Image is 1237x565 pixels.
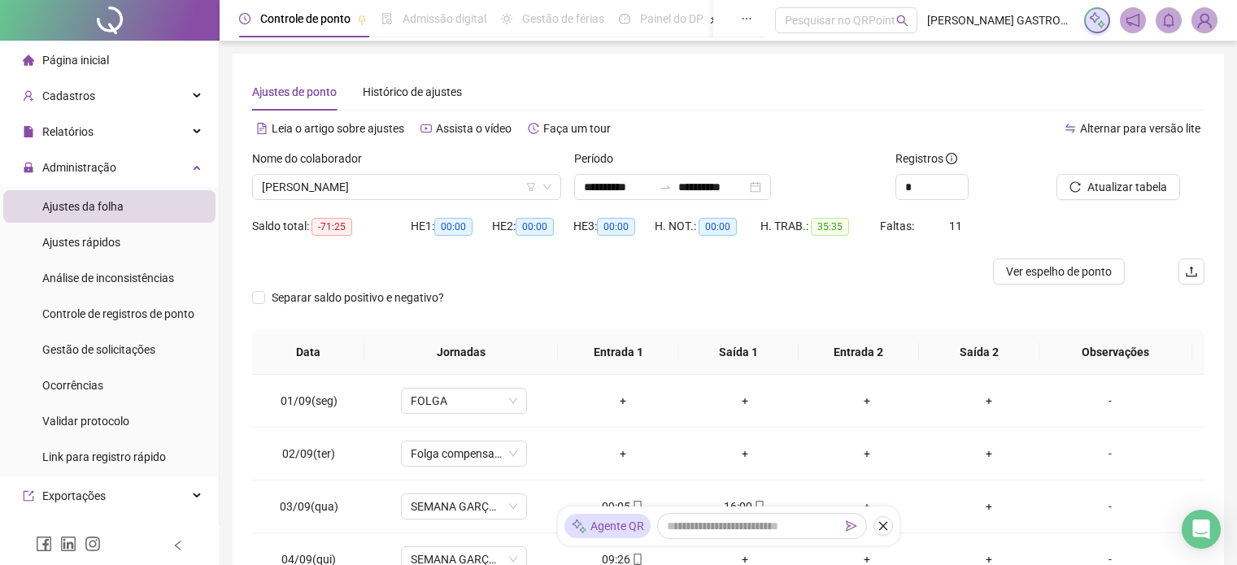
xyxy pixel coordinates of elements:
[311,218,352,236] span: -71:25
[1052,343,1179,361] span: Observações
[880,219,917,233] span: Faltas:
[655,217,760,236] div: H. NOT.:
[36,536,52,552] span: facebook
[1039,330,1192,375] th: Observações
[941,498,1037,515] div: +
[571,518,587,535] img: sparkle-icon.fc2bf0ac1784a2077858766a79e2daf3.svg
[619,13,630,24] span: dashboard
[630,501,643,512] span: mobile
[280,500,338,513] span: 03/09(qua)
[799,330,919,375] th: Entrada 2
[42,89,95,102] span: Cadastros
[260,12,351,25] span: Controle de ponto
[85,536,101,552] span: instagram
[239,13,250,24] span: clock-circle
[678,330,799,375] th: Saída 1
[941,445,1037,463] div: +
[1062,498,1158,515] div: -
[501,13,512,24] span: sun
[252,217,411,236] div: Saldo total:
[252,150,372,167] label: Nome do colaborador
[364,330,558,375] th: Jornadas
[526,182,536,192] span: filter
[42,307,194,320] span: Controle de registros de ponto
[411,494,517,519] span: SEMANA GARÇOM DIA
[23,90,34,102] span: user-add
[946,153,957,164] span: info-circle
[1192,8,1217,33] img: 8538
[42,415,129,428] span: Validar protocolo
[1006,263,1112,280] span: Ver espelho de ponto
[1062,392,1158,410] div: -
[846,520,857,532] span: send
[252,85,337,98] span: Ajustes de ponto
[1182,510,1221,549] div: Open Intercom Messenger
[1062,445,1158,463] div: -
[564,514,651,538] div: Agente QR
[42,272,174,285] span: Análise de inconsistências
[752,501,765,512] span: mobile
[630,554,643,565] span: mobile
[252,330,364,375] th: Data
[262,175,551,199] span: DIOGO TEODORO MARINHO
[42,450,166,463] span: Link para registro rápido
[811,218,849,236] span: 35:35
[558,330,678,375] th: Entrada 1
[528,123,539,134] span: history
[1088,11,1106,29] img: sparkle-icon.fc2bf0ac1784a2077858766a79e2daf3.svg
[42,343,155,356] span: Gestão de solicitações
[522,12,604,25] span: Gestão de férias
[1069,181,1081,193] span: reload
[381,13,393,24] span: file-done
[357,15,367,24] span: pushpin
[697,498,793,515] div: 16:00
[574,150,624,167] label: Período
[1126,13,1140,28] span: notification
[575,445,671,463] div: +
[363,85,462,98] span: Histórico de ajustes
[1056,174,1180,200] button: Atualizar tabela
[878,520,889,532] span: close
[1080,122,1200,135] span: Alternar para versão lite
[265,289,451,306] span: Separar saldo positivo e negativo?
[575,498,671,515] div: 09:05
[42,489,106,502] span: Exportações
[23,54,34,66] span: home
[272,122,404,135] span: Leia o artigo sobre ajustes
[697,445,793,463] div: +
[543,122,611,135] span: Faça um tour
[741,13,752,24] span: ellipsis
[256,123,268,134] span: file-text
[23,126,34,137] span: file
[927,11,1074,29] span: [PERSON_NAME] GASTRONOMIA PORTUGUESA LTDA
[42,236,120,249] span: Ajustes rápidos
[436,122,512,135] span: Assista o vídeo
[23,162,34,173] span: lock
[42,379,103,392] span: Ocorrências
[659,180,672,193] span: to
[411,441,517,466] span: Folga compensatória
[542,182,552,192] span: down
[42,161,116,174] span: Administração
[760,217,879,236] div: H. TRAB.:
[895,150,957,167] span: Registros
[896,15,908,27] span: search
[42,54,109,67] span: Página inicial
[42,525,102,538] span: Integrações
[573,217,655,236] div: HE 3:
[434,218,473,236] span: 00:00
[597,218,635,236] span: 00:00
[575,392,671,410] div: +
[411,217,492,236] div: HE 1:
[281,394,338,407] span: 01/09(seg)
[42,125,94,138] span: Relatórios
[1161,13,1176,28] span: bell
[949,219,962,233] span: 11
[23,490,34,502] span: export
[282,447,335,460] span: 02/09(ter)
[659,180,672,193] span: swap-right
[819,498,915,515] div: +
[710,15,720,24] span: pushpin
[941,392,1037,410] div: +
[993,259,1125,285] button: Ver espelho de ponto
